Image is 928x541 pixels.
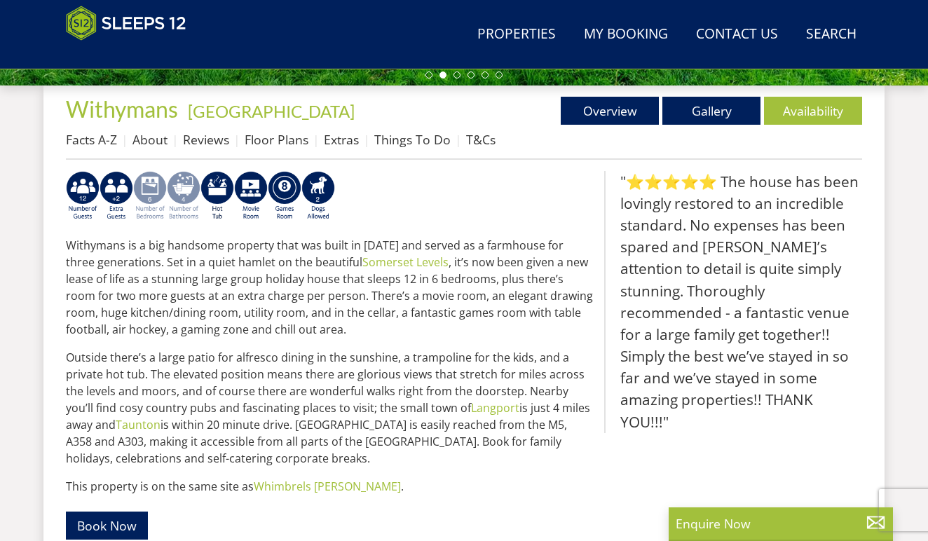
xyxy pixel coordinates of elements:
[188,101,355,121] a: [GEOGRAPHIC_DATA]
[764,97,862,125] a: Availability
[183,131,229,148] a: Reviews
[66,171,100,221] img: AD_4nXeyNBIiEViFqGkFxeZn-WxmRvSobfXIejYCAwY7p4slR9Pvv7uWB8BWWl9Rip2DDgSCjKzq0W1yXMRj2G_chnVa9wg_L...
[100,171,133,221] img: AD_4nXeP6WuvG491uY6i5ZIMhzz1N248Ei-RkDHdxvvjTdyF2JXhbvvI0BrTCyeHgyWBEg8oAgd1TvFQIsSlzYPCTB7K21VoI...
[132,131,168,148] a: About
[472,19,561,50] a: Properties
[604,171,862,433] blockquote: "⭐⭐⭐⭐⭐ The house has been lovingly restored to an incredible standard. No expenses has been spare...
[324,131,359,148] a: Extras
[245,131,308,148] a: Floor Plans
[66,237,593,338] p: Withymans is a big handsome property that was built in [DATE] and served as a farmhouse for three...
[254,479,401,494] a: Whimbrels [PERSON_NAME]
[471,400,519,416] a: Langport
[301,171,335,221] img: AD_4nXe7_8LrJK20fD9VNWAdfykBvHkWcczWBt5QOadXbvIwJqtaRaRf-iI0SeDpMmH1MdC9T1Vy22FMXzzjMAvSuTB5cJ7z5...
[66,6,186,41] img: Sleeps 12
[800,19,862,50] a: Search
[200,171,234,221] img: AD_4nXcpX5uDwed6-YChlrI2BYOgXwgg3aqYHOhRm0XfZB-YtQW2NrmeCr45vGAfVKUq4uWnc59ZmEsEzoF5o39EWARlT1ewO...
[234,171,268,221] img: AD_4nXf5HeMvqMpcZ0fO9nf7YF2EIlv0l3oTPRmiQvOQ93g4dO1Y4zXKGJcBE5M2T8mhAf-smX-gudfzQQnK9-uH4PEbWu2YP...
[690,19,784,50] a: Contact Us
[133,171,167,221] img: AD_4nXfRzBlt2m0mIteXDhAcJCdmEApIceFt1SPvkcB48nqgTZkfMpQlDmULa47fkdYiHD0skDUgcqepViZHFLjVKS2LWHUqM...
[59,49,206,61] iframe: Customer reviews powered by Trustpilot
[578,19,674,50] a: My Booking
[362,254,449,270] a: Somerset Levels
[66,478,593,495] p: This property is on the same site as .
[662,97,760,125] a: Gallery
[676,514,886,533] p: Enquire Now
[561,97,659,125] a: Overview
[66,95,182,123] a: Withymans
[66,349,593,467] p: Outside there’s a large patio for alfresco dining in the sunshine, a trampoline for the kids, and...
[182,101,355,121] span: -
[167,171,200,221] img: AD_4nXcy0HGcWq0J58LOYxlnSwjVFwquWFvCZzbxSKcxp4HYiQm3ScM_WSVrrYu9bYRIOW8FKoV29fZURc5epz-Si4X9-ID0x...
[466,131,496,148] a: T&Cs
[66,95,178,123] span: Withymans
[374,131,451,148] a: Things To Do
[66,512,148,539] a: Book Now
[116,417,161,432] a: Taunton
[268,171,301,221] img: AD_4nXdrZMsjcYNLGsKuA84hRzvIbesVCpXJ0qqnwZoX5ch9Zjv73tWe4fnFRs2gJ9dSiUubhZXckSJX_mqrZBmYExREIfryF...
[66,131,117,148] a: Facts A-Z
